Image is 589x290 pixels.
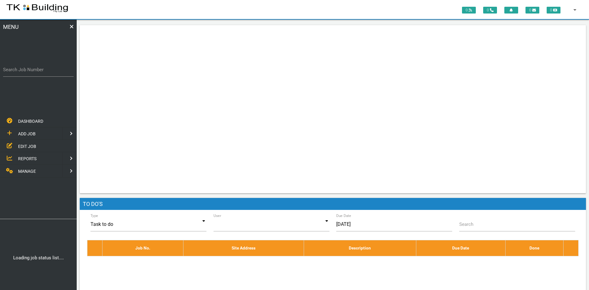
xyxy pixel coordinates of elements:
[3,23,19,60] span: MENU
[547,7,560,14] span: 0
[214,213,221,218] label: User
[304,240,416,256] th: Description
[102,240,183,256] th: Job No.
[2,254,75,261] center: Loading job status list....
[525,7,539,14] span: 0
[483,7,497,14] span: 0
[183,240,304,256] th: Site Address
[18,131,36,136] span: ADD JOB
[505,240,564,256] th: Done
[6,3,68,13] img: s3file
[18,144,36,149] span: EDIT JOB
[459,221,473,228] label: Search
[416,240,505,256] th: Due Date
[80,198,586,210] h1: To Do's
[18,118,43,123] span: DASHBOARD
[18,168,36,173] span: MANAGE
[336,213,351,218] label: Due Date
[462,7,476,14] span: 0
[3,66,74,73] label: Search Job Number
[18,156,37,161] span: REPORTS
[90,213,98,218] label: Type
